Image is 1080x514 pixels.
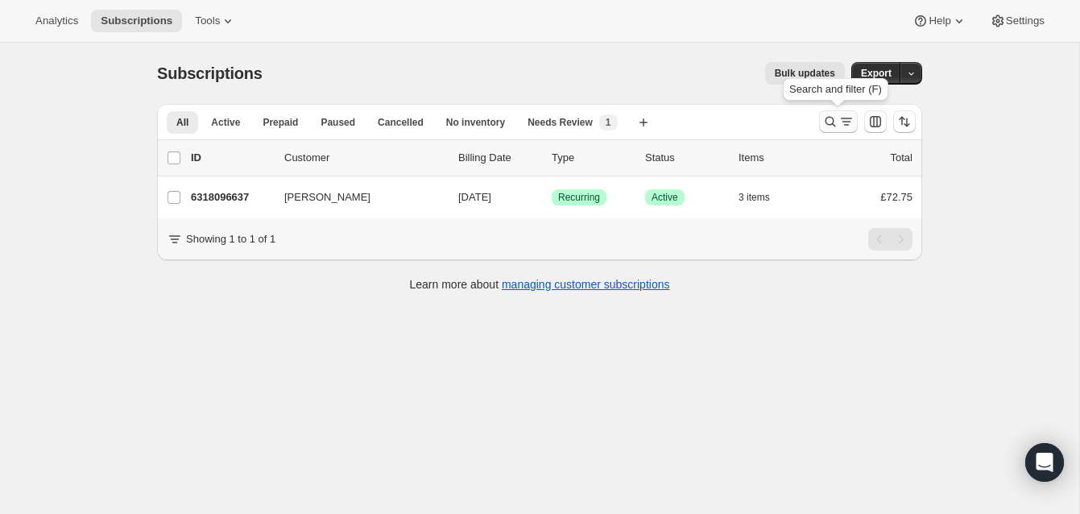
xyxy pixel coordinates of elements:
[191,150,912,166] div: IDCustomerBilling DateTypeStatusItemsTotal
[91,10,182,32] button: Subscriptions
[552,150,632,166] div: Type
[929,15,950,27] span: Help
[284,150,445,166] p: Customer
[765,62,845,85] button: Bulk updates
[606,116,611,129] span: 1
[880,191,912,203] span: £72.75
[1006,15,1045,27] span: Settings
[1025,443,1064,482] div: Open Intercom Messenger
[211,116,240,129] span: Active
[101,15,172,27] span: Subscriptions
[775,67,835,80] span: Bulk updates
[739,186,788,209] button: 3 items
[868,228,912,251] nav: Pagination
[446,116,505,129] span: No inventory
[35,15,78,27] span: Analytics
[321,116,355,129] span: Paused
[739,150,819,166] div: Items
[157,64,263,82] span: Subscriptions
[739,191,770,204] span: 3 items
[176,116,188,129] span: All
[819,110,858,133] button: Search and filter results
[851,62,901,85] button: Export
[652,191,678,204] span: Active
[891,150,912,166] p: Total
[284,189,370,205] span: [PERSON_NAME]
[263,116,298,129] span: Prepaid
[558,191,600,204] span: Recurring
[631,111,656,134] button: Create new view
[191,189,271,205] p: 6318096637
[185,10,246,32] button: Tools
[893,110,916,133] button: Sort the results
[864,110,887,133] button: Customize table column order and visibility
[645,150,726,166] p: Status
[186,231,275,247] p: Showing 1 to 1 of 1
[191,150,271,166] p: ID
[502,278,670,291] a: managing customer subscriptions
[378,116,424,129] span: Cancelled
[980,10,1054,32] button: Settings
[528,116,593,129] span: Needs Review
[410,276,670,292] p: Learn more about
[275,184,436,210] button: [PERSON_NAME]
[195,15,220,27] span: Tools
[903,10,976,32] button: Help
[26,10,88,32] button: Analytics
[458,150,539,166] p: Billing Date
[191,186,912,209] div: 6318096637[PERSON_NAME][DATE]SuccessRecurringSuccessActive3 items£72.75
[861,67,892,80] span: Export
[458,191,491,203] span: [DATE]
